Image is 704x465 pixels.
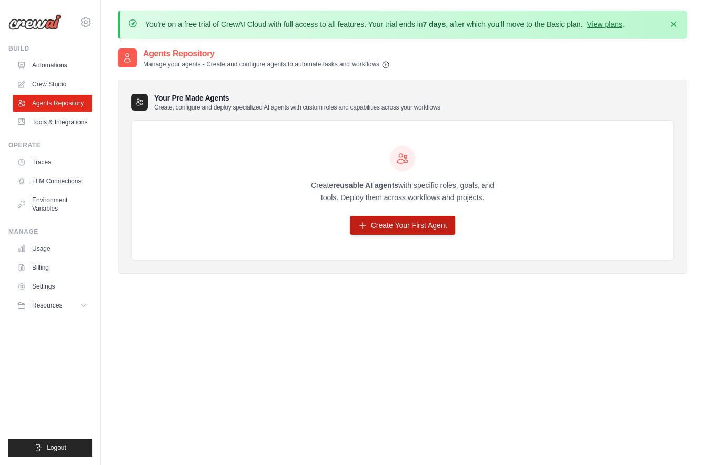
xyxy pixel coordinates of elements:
div: Build [8,44,92,53]
h3: Your Pre Made Agents [154,93,440,112]
a: Usage [13,240,92,257]
p: Manage your agents - Create and configure agents to automate tasks and workflows [143,60,390,69]
strong: reusable AI agents [333,181,398,190]
a: Create Your First Agent [350,216,456,235]
h2: Agents Repository [143,47,390,60]
p: You're on a free trial of CrewAI Cloud with full access to all features. Your trial ends in , aft... [145,19,625,29]
a: View plans [587,20,622,28]
img: Logo [8,14,61,30]
a: Environment Variables [13,192,92,217]
div: Manage [8,227,92,236]
button: Resources [13,297,92,314]
p: Create with specific roles, goals, and tools. Deploy them across workflows and projects. [301,180,504,204]
span: Resources [32,301,62,310]
a: Automations [13,57,92,74]
strong: 7 days [423,20,446,28]
a: Traces [13,154,92,171]
p: Create, configure and deploy specialized AI agents with custom roles and capabilities across your... [154,103,440,112]
a: Tools & Integrations [13,114,92,131]
a: Crew Studio [13,76,92,93]
span: Logout [47,443,66,452]
div: Operate [8,141,92,150]
a: LLM Connections [13,173,92,190]
a: Agents Repository [13,95,92,112]
button: Logout [8,439,92,457]
a: Settings [13,278,92,295]
a: Billing [13,259,92,276]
